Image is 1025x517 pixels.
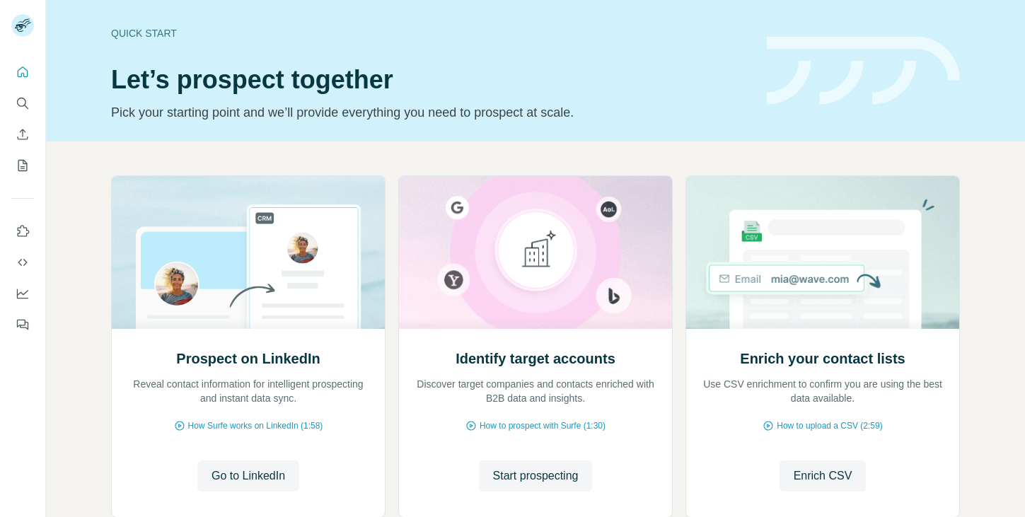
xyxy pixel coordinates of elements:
[413,377,658,405] p: Discover target companies and contacts enriched with B2B data and insights.
[11,312,34,337] button: Feedback
[11,91,34,116] button: Search
[794,467,852,484] span: Enrich CSV
[11,153,34,178] button: My lists
[493,467,579,484] span: Start prospecting
[111,103,750,122] p: Pick your starting point and we’ll provide everything you need to prospect at scale.
[479,460,593,492] button: Start prospecting
[480,419,606,432] span: How to prospect with Surfe (1:30)
[11,219,34,244] button: Use Surfe on LinkedIn
[111,66,750,94] h1: Let’s prospect together
[767,37,960,105] img: banner
[11,281,34,306] button: Dashboard
[126,377,371,405] p: Reveal contact information for intelligent prospecting and instant data sync.
[700,377,945,405] p: Use CSV enrichment to confirm you are using the best data available.
[11,122,34,147] button: Enrich CSV
[11,59,34,85] button: Quick start
[398,176,673,329] img: Identify target accounts
[685,176,960,329] img: Enrich your contact lists
[212,467,285,484] span: Go to LinkedIn
[197,460,299,492] button: Go to LinkedIn
[456,349,615,368] h2: Identify target accounts
[111,176,386,329] img: Prospect on LinkedIn
[176,349,320,368] h2: Prospect on LinkedIn
[188,419,323,432] span: How Surfe works on LinkedIn (1:58)
[11,250,34,275] button: Use Surfe API
[777,419,882,432] span: How to upload a CSV (2:59)
[740,349,905,368] h2: Enrich your contact lists
[111,26,750,40] div: Quick start
[780,460,867,492] button: Enrich CSV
